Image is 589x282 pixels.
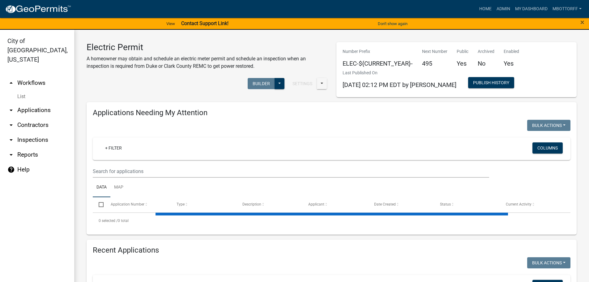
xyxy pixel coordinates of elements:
[478,48,494,55] p: Archived
[7,136,15,144] i: arrow_drop_down
[457,48,468,55] p: Public
[87,42,327,53] h3: Electric Permit
[7,79,15,87] i: arrow_drop_up
[368,197,434,212] datatable-header-cell: Date Created
[7,151,15,158] i: arrow_drop_down
[93,246,570,255] h4: Recent Applications
[248,78,275,89] button: Builder
[468,77,514,88] button: Publish History
[506,202,531,206] span: Current Activity
[580,18,584,27] span: ×
[527,120,570,131] button: Bulk Actions
[7,106,15,114] i: arrow_drop_down
[477,3,494,15] a: Home
[7,121,15,129] i: arrow_drop_down
[288,78,317,89] button: Settings
[110,178,127,197] a: Map
[343,60,413,67] h5: ELEC-${CURRENT_YEAR}-
[457,60,468,67] h5: Yes
[500,197,566,212] datatable-header-cell: Current Activity
[550,3,584,15] a: Mbottorff
[93,197,105,212] datatable-header-cell: Select
[111,202,144,206] span: Application Number
[164,19,177,29] a: View
[93,213,570,228] div: 0 total
[93,108,570,117] h4: Applications Needing My Attention
[532,142,563,154] button: Columns
[513,3,550,15] a: My Dashboard
[343,70,456,76] p: Last Published On
[308,202,324,206] span: Applicant
[343,81,456,89] span: [DATE] 02:12 PM EDT by [PERSON_NAME]
[375,19,410,29] button: Don't show again
[422,60,447,67] h5: 495
[93,178,110,197] a: Data
[504,60,519,67] h5: Yes
[343,48,413,55] p: Number Prefix
[478,60,494,67] h5: No
[177,202,185,206] span: Type
[170,197,236,212] datatable-header-cell: Type
[440,202,451,206] span: Status
[434,197,500,212] datatable-header-cell: Status
[105,197,170,212] datatable-header-cell: Application Number
[468,80,514,85] wm-modal-confirm: Workflow Publish History
[100,142,127,154] a: + Filter
[504,48,519,55] p: Enabled
[374,202,396,206] span: Date Created
[422,48,447,55] p: Next Number
[302,197,368,212] datatable-header-cell: Applicant
[7,166,15,173] i: help
[237,197,302,212] datatable-header-cell: Description
[580,19,584,26] button: Close
[494,3,513,15] a: Admin
[527,257,570,268] button: Bulk Actions
[99,219,118,223] span: 0 selected /
[181,20,228,26] strong: Contact Support Link!
[242,202,261,206] span: Description
[93,165,489,178] input: Search for applications
[87,55,327,70] p: A homeowner may obtain and schedule an electric meter permit and schedule an inspection when an i...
